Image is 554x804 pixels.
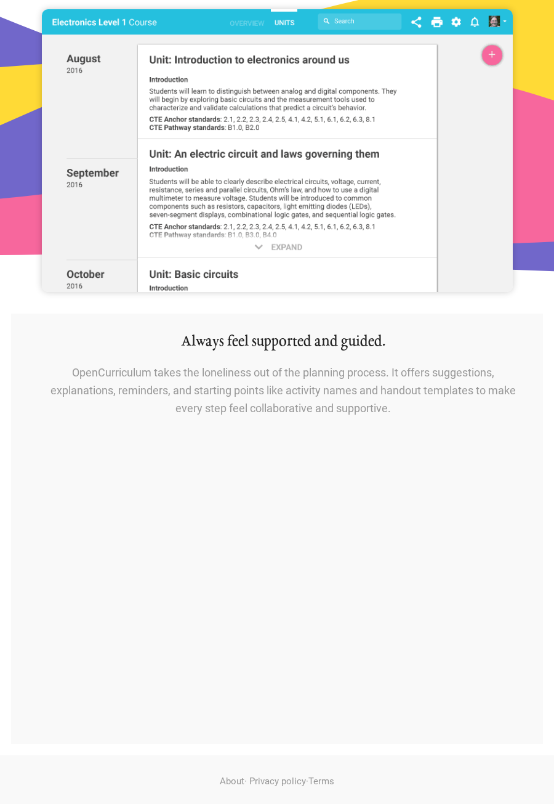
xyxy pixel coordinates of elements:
p: OpenCurriculum takes the loneliness out of the planning process. It offers suggestions, explanati... [42,364,525,417]
h2: Always feel supported and guided. [42,332,525,352]
a: Terms [308,776,334,787]
a: Privacy policy [249,776,306,787]
a: About [220,776,244,787]
img: syllabus.png [42,9,513,292]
